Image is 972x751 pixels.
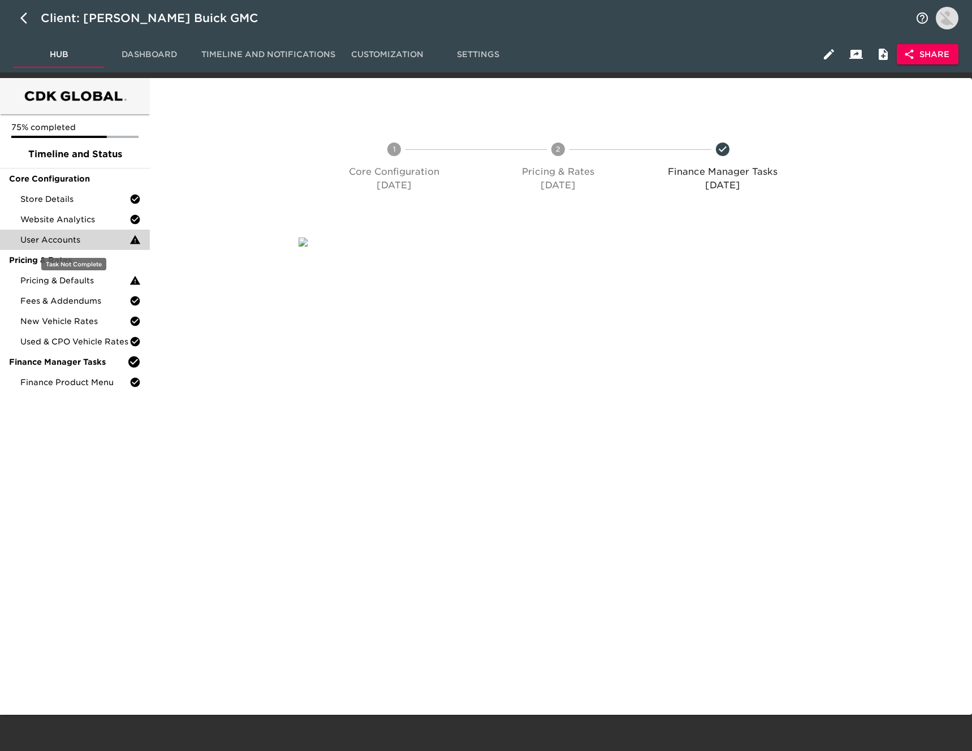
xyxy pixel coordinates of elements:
[20,275,129,286] span: Pricing & Defaults
[9,148,141,161] span: Timeline and Status
[20,234,129,245] span: User Accounts
[201,48,335,62] span: Timeline and Notifications
[906,48,949,62] span: Share
[393,145,396,153] text: 1
[317,165,472,179] p: Core Configuration
[9,356,127,368] span: Finance Manager Tasks
[349,48,426,62] span: Customization
[843,41,870,68] button: Client View
[481,165,636,179] p: Pricing & Rates
[20,377,129,388] span: Finance Product Menu
[439,48,516,62] span: Settings
[9,254,141,266] span: Pricing & Rates
[897,44,958,65] button: Share
[20,295,129,307] span: Fees & Addendums
[9,173,141,184] span: Core Configuration
[111,48,188,62] span: Dashboard
[936,7,958,29] img: Profile
[20,193,129,205] span: Store Details
[645,165,800,179] p: Finance Manager Tasks
[481,179,636,192] p: [DATE]
[815,41,843,68] button: Edit Hub
[870,41,897,68] button: Internal Notes and Comments
[556,145,560,153] text: 2
[20,214,129,225] span: Website Analytics
[20,336,129,347] span: Used & CPO Vehicle Rates
[317,179,472,192] p: [DATE]
[909,5,936,32] button: notifications
[299,238,308,247] img: qkibX1zbU72zw90W6Gan%2FTemplates%2FRjS7uaFIXtg43HUzxvoG%2F3e51d9d6-1114-4229-a5bf-f5ca567b6beb.jpg
[645,179,800,192] p: [DATE]
[41,9,274,27] div: Client: [PERSON_NAME] Buick GMC
[20,316,129,327] span: New Vehicle Rates
[20,48,97,62] span: Hub
[11,122,139,133] p: 75% completed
